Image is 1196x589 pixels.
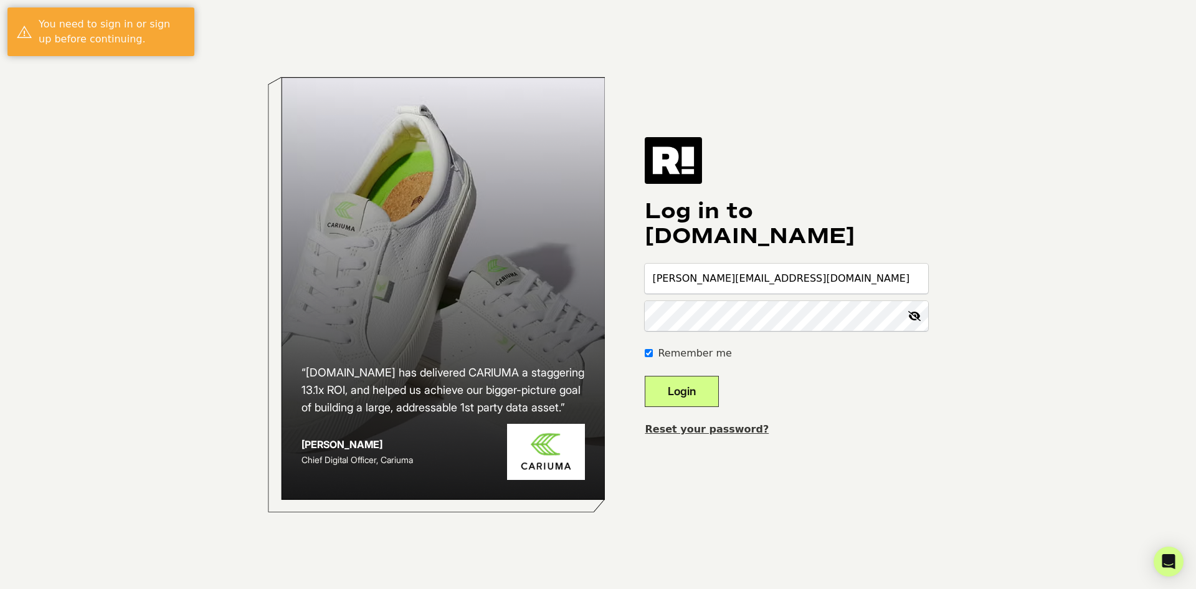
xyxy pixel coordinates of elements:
span: Chief Digital Officer, Cariuma [301,454,413,465]
div: You need to sign in or sign up before continuing. [39,17,185,47]
label: Remember me [658,346,731,361]
input: Email [645,264,928,294]
img: Cariuma [507,424,585,481]
a: Reset your password? [645,423,769,435]
div: Open Intercom Messenger [1154,547,1184,577]
strong: [PERSON_NAME] [301,438,382,451]
img: Retention.com [645,137,702,183]
h1: Log in to [DOMAIN_NAME] [645,199,928,249]
button: Login [645,376,719,407]
h2: “[DOMAIN_NAME] has delivered CARIUMA a staggering 13.1x ROI, and helped us achieve our bigger-pic... [301,364,586,416]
